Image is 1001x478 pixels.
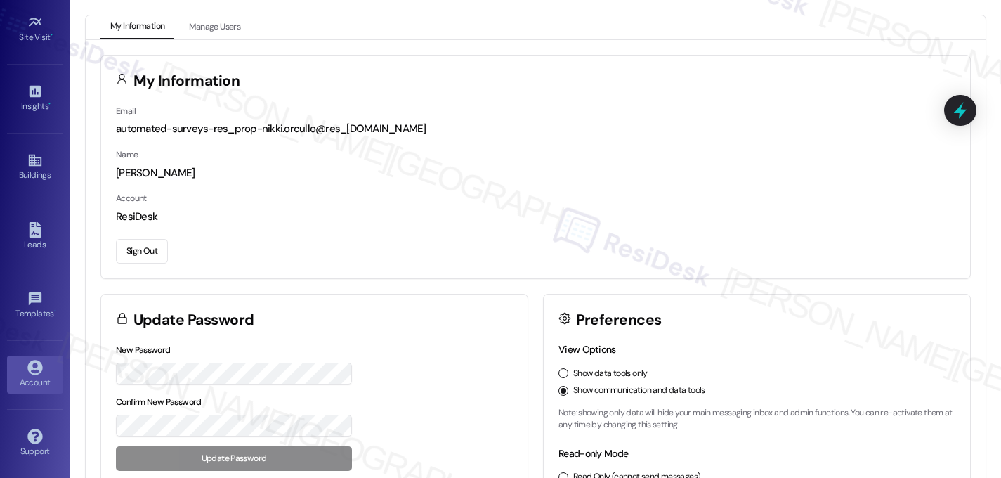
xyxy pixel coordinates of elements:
label: Account [116,193,147,204]
a: Templates • [7,287,63,325]
button: Sign Out [116,239,168,264]
span: • [54,306,56,316]
h3: My Information [133,74,240,89]
a: Support [7,425,63,463]
button: My Information [100,15,174,39]
label: Read-only Mode [558,447,628,460]
label: View Options [558,343,616,356]
label: Show communication and data tools [573,385,705,397]
h3: Preferences [576,313,662,328]
button: Manage Users [179,15,250,39]
p: Note: showing only data will hide your main messaging inbox and admin functions. You can re-activ... [558,407,955,432]
label: New Password [116,344,171,356]
span: • [51,30,53,40]
div: ResiDesk [116,209,955,224]
h3: Update Password [133,313,254,328]
a: Account [7,356,63,394]
label: Email [116,105,136,117]
a: Insights • [7,79,63,117]
label: Show data tools only [573,368,648,380]
label: Confirm New Password [116,396,202,408]
a: Buildings [7,148,63,186]
div: automated-surveys-res_prop-nikki.orcullo@res_[DOMAIN_NAME] [116,122,955,136]
a: Leads [7,218,63,256]
label: Name [116,149,138,160]
a: Site Visit • [7,11,63,49]
div: [PERSON_NAME] [116,166,955,181]
span: • [48,99,51,109]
